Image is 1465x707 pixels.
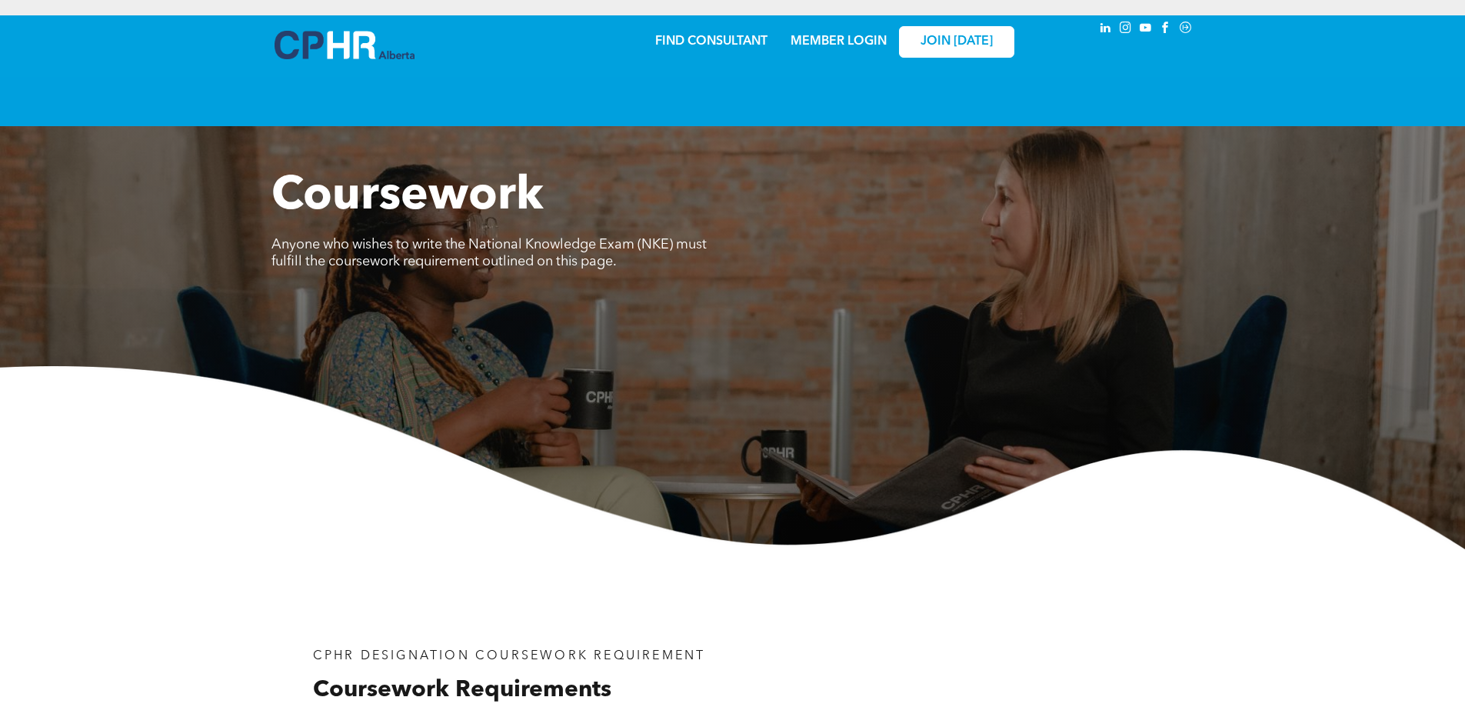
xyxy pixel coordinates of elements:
a: youtube [1137,19,1154,40]
img: A blue and white logo for cp alberta [275,31,415,59]
span: Coursework [271,174,544,220]
a: MEMBER LOGIN [791,35,887,48]
a: linkedin [1097,19,1114,40]
span: JOIN [DATE] [921,35,993,49]
a: JOIN [DATE] [899,26,1014,58]
span: CPHR DESIGNATION COURSEWORK REQUIREMENT [313,650,706,662]
a: FIND CONSULTANT [655,35,767,48]
a: Social network [1177,19,1194,40]
a: facebook [1157,19,1174,40]
span: Anyone who wishes to write the National Knowledge Exam (NKE) must fulfill the coursework requirem... [271,238,707,268]
span: Coursework Requirements [313,679,611,702]
a: instagram [1117,19,1134,40]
